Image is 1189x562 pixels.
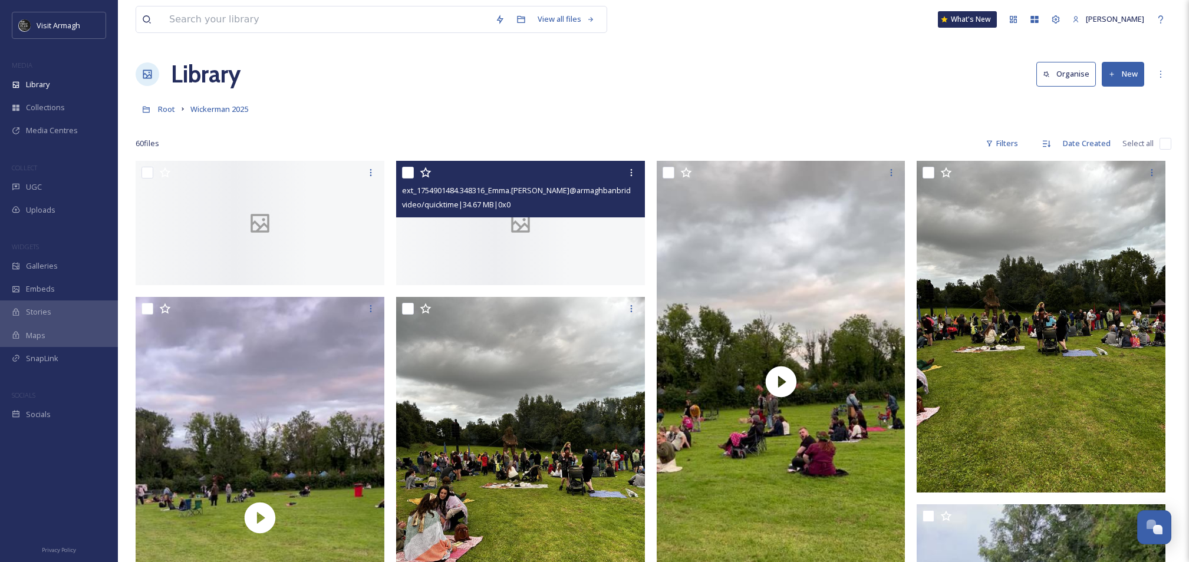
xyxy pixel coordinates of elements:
[158,102,175,116] a: Root
[12,391,35,399] span: SOCIALS
[402,199,510,210] span: video/quicktime | 34.67 MB | 0 x 0
[917,161,1165,492] img: ext_1754901483.531726_Emma.mcquaid@armaghbanbridgecraigavon.gov.uk-IMG_0166.jpeg
[1066,8,1150,31] a: [PERSON_NAME]
[42,542,76,556] a: Privacy Policy
[26,283,55,295] span: Embeds
[12,61,32,70] span: MEDIA
[26,260,58,272] span: Galleries
[26,181,42,193] span: UGC
[158,104,175,114] span: Root
[26,353,58,364] span: SnapLink
[1102,62,1144,86] button: New
[12,163,37,172] span: COLLECT
[1137,510,1171,544] button: Open Chat
[980,132,1024,155] div: Filters
[26,125,78,136] span: Media Centres
[26,204,55,216] span: Uploads
[12,242,39,251] span: WIDGETS
[163,6,489,32] input: Search your library
[1122,138,1154,149] span: Select all
[26,102,65,113] span: Collections
[1036,62,1102,86] a: Organise
[402,184,751,196] span: ext_1754901484.348316_Emma.[PERSON_NAME]@armaghbanbridgecraigavon.gov.uk-IMG_0169.mov
[1036,62,1096,86] button: Organise
[37,20,80,31] span: Visit Armagh
[136,138,159,149] span: 60 file s
[26,306,51,318] span: Stories
[26,79,50,90] span: Library
[26,330,45,341] span: Maps
[19,19,31,31] img: THE-FIRST-PLACE-VISIT-ARMAGH.COM-BLACK.jpg
[42,546,76,554] span: Privacy Policy
[190,104,248,114] span: Wickerman 2025
[1057,132,1116,155] div: Date Created
[1086,14,1144,24] span: [PERSON_NAME]
[190,102,248,116] a: Wickerman 2025
[26,409,51,420] span: Socials
[938,11,997,28] a: What's New
[532,8,601,31] a: View all files
[171,57,241,92] a: Library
